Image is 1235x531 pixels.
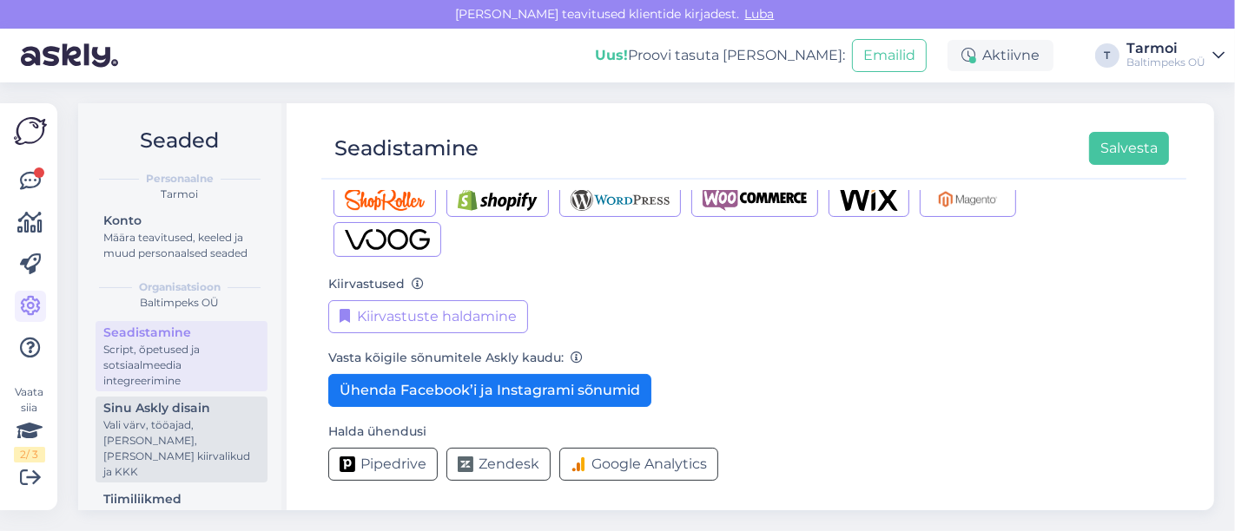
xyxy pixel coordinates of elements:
a: SeadistamineScript, õpetused ja sotsiaalmeedia integreerimine [96,321,267,391]
button: Pipedrive [328,448,438,481]
span: Luba [740,6,780,22]
label: Kiirvastused [328,275,424,293]
div: Tiimiliikmed [103,490,260,508]
label: Halda ühendusi [328,423,426,441]
img: Shoproller [345,188,425,211]
div: Määra teavitused, keeled ja muud personaalsed seaded [103,230,260,261]
img: Shopify [458,188,538,211]
label: Vasta kõigile sõnumitele Askly kaudu: [328,349,583,367]
a: KontoMäära teavitused, keeled ja muud personaalsed seaded [96,209,267,264]
div: Baltimpeks OÜ [92,295,267,311]
h2: Seaded [92,124,267,157]
button: Salvesta [1089,132,1169,165]
img: Magento [931,188,1005,211]
img: Woocommerce [703,188,807,211]
div: Sinu Askly disain [103,399,260,417]
div: Seadistamine [103,324,260,342]
div: T [1095,43,1119,68]
span: Pipedrive [360,454,426,475]
div: 2 / 3 [14,447,45,462]
button: Emailid [852,39,927,72]
b: Personaalne [146,171,214,187]
img: Voog [345,228,430,251]
button: Kiirvastuste haldamine [328,300,528,333]
img: Zendesk [458,456,473,472]
div: Tarmoi [1126,42,1205,56]
a: Sinu Askly disainVali värv, tööajad, [PERSON_NAME], [PERSON_NAME] kiirvalikud ja KKK [96,397,267,482]
div: Proovi tasuta [PERSON_NAME]: [595,45,845,66]
a: TarmoiBaltimpeks OÜ [1126,42,1225,69]
span: Google Analytics [591,454,707,475]
b: Uus! [595,47,628,63]
img: Google Analytics [571,456,586,472]
img: Askly Logo [14,117,47,145]
button: Ühenda Facebook’i ja Instagrami sõnumid [328,374,651,407]
img: Pipedrive [340,456,355,472]
div: Aktiivne [948,40,1053,71]
div: Konto [103,212,260,230]
img: Wordpress [571,188,670,211]
div: Script, õpetused ja sotsiaalmeedia integreerimine [103,342,260,389]
span: Zendesk [479,454,539,475]
button: Google Analytics [559,448,718,481]
div: Baltimpeks OÜ [1126,56,1205,69]
b: Organisatsioon [139,279,221,295]
div: Seadistamine [334,132,479,165]
div: Tarmoi [92,187,267,202]
img: Wix [840,188,898,211]
div: Vaata siia [14,384,45,462]
div: Vali värv, tööajad, [PERSON_NAME], [PERSON_NAME] kiirvalikud ja KKK [103,417,260,480]
button: Zendesk [446,448,551,481]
